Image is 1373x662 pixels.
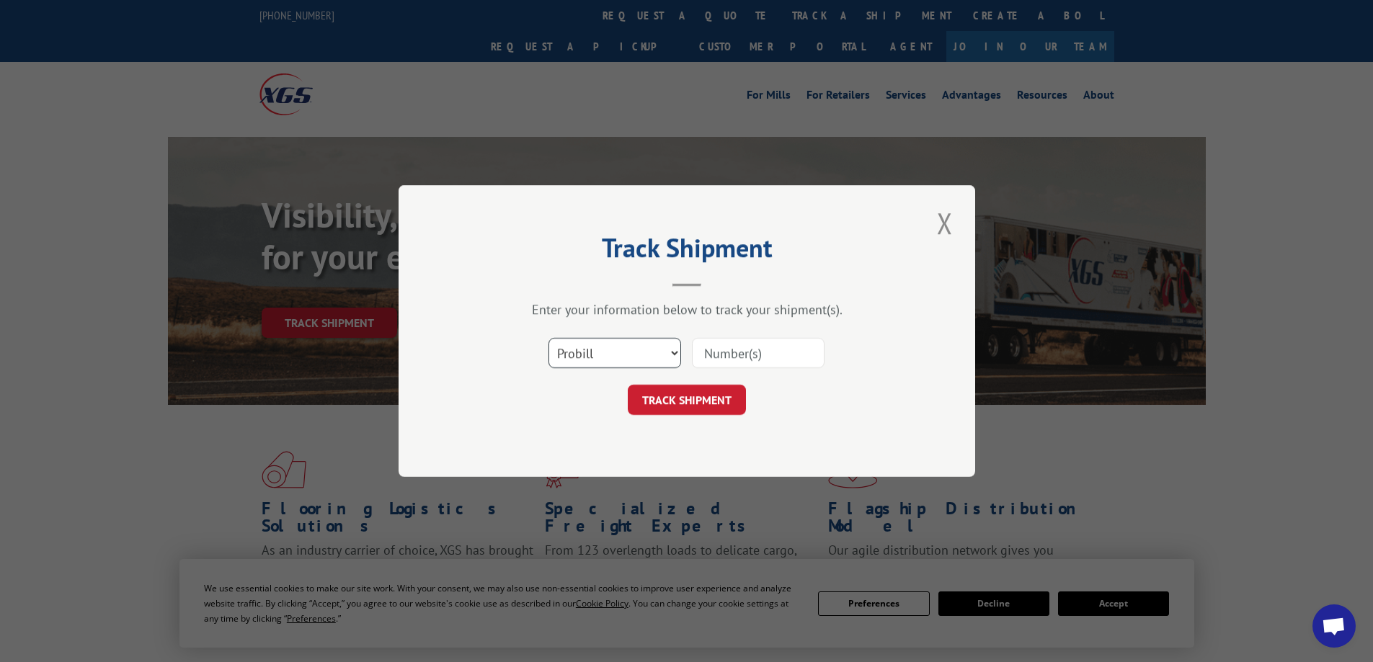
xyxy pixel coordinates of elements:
[471,238,903,265] h2: Track Shipment
[628,385,746,415] button: TRACK SHIPMENT
[933,203,957,243] button: Close modal
[692,338,825,368] input: Number(s)
[1312,604,1356,648] a: Open chat
[471,301,903,318] div: Enter your information below to track your shipment(s).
